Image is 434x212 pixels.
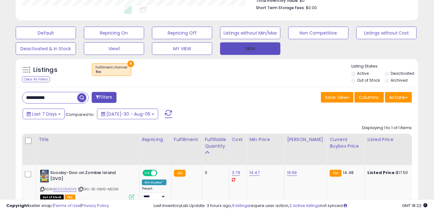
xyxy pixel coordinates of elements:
[84,27,144,39] button: Repricing On
[97,109,158,119] button: [DATE]-30 - Aug-05
[174,170,186,177] small: FBA
[92,92,116,103] button: Filters
[357,71,369,76] label: Active
[39,136,137,143] div: Title
[205,136,226,149] div: Fulfillable Quantity
[287,136,324,143] div: [PERSON_NAME]
[81,203,109,209] a: Privacy Policy
[127,61,134,67] button: ×
[22,76,50,82] div: Clear All Filters
[321,92,354,103] button: Save View
[357,78,380,83] label: Out of Stock
[256,5,305,10] b: Short Term Storage Fees:
[6,203,109,209] div: seller snap | |
[95,65,128,74] span: Fulfillment channel :
[152,42,212,55] button: MY VIEW
[53,187,77,192] a: B000054OV9
[356,27,417,39] button: Listings without Cost
[355,92,384,103] button: Columns
[32,111,57,117] span: Last 7 Days
[106,111,150,117] span: [DATE]-30 - Aug-05
[54,203,80,209] a: Terms of Use
[249,170,260,176] a: 14.47
[232,170,240,176] a: 3.79
[330,136,362,149] div: Current Buybox Price
[359,94,378,101] span: Columns
[78,187,118,192] span: | SKU: KE-X842-MDSN
[232,203,250,209] a: 9 listings
[232,136,244,143] div: Cost
[402,203,428,209] span: 2025-08-13 18:22 GMT
[142,136,169,143] div: Repricing
[205,170,224,176] div: 0
[152,27,212,39] button: Repricing Off
[16,42,76,55] button: Deactivated & In Stock
[391,71,415,76] label: Deactivated
[330,170,341,177] small: FBA
[290,203,320,209] a: 2 active listings
[343,170,354,176] span: 14.48
[367,170,420,176] div: $17.50
[385,92,412,103] button: Actions
[367,136,422,143] div: Listed Price
[40,170,49,182] img: 51KWZQZ3MXL._SL40_.jpg
[50,170,127,183] b: Scooby-Doo on Zombie Island [DVD]
[362,125,412,131] div: Displaying 1 to 1 of 1 items
[95,70,128,74] div: fba
[16,27,76,39] button: Default
[23,109,65,119] button: Last 7 Days
[220,27,280,39] button: Listings without Min/Max
[367,170,396,176] b: Listed Price:
[391,78,408,83] label: Archived
[66,111,95,117] span: Compared to:
[156,171,166,176] span: OFF
[174,136,199,143] div: Fulfillment
[287,170,297,176] a: 19.99
[40,170,134,199] div: ASIN:
[143,171,151,176] span: ON
[220,42,280,55] button: VIEW
[142,187,166,201] div: Preset:
[306,5,317,11] span: $0.00
[154,203,428,209] div: Last InventoryLab Update: 3 hours ago, require user action, not synced.
[249,136,282,143] div: Min Price
[6,203,29,209] strong: Copyright
[288,27,349,39] button: Non Competitive
[84,42,144,55] button: View1
[142,180,166,185] div: Win BuyBox *
[351,63,418,69] p: Listing States:
[33,66,57,74] h5: Listings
